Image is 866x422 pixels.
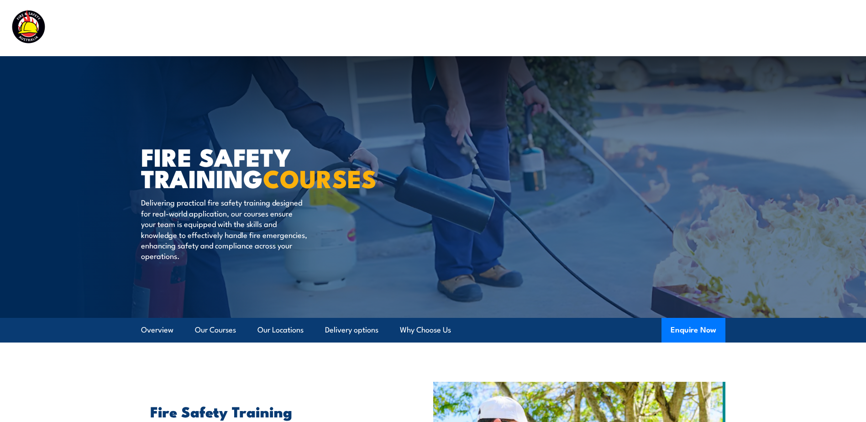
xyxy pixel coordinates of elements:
a: Contact [794,16,823,40]
h2: Fire Safety Training [150,405,391,417]
a: Delivery options [325,318,378,342]
a: Overview [141,318,173,342]
button: Enquire Now [661,318,725,343]
a: About Us [629,16,662,40]
a: Why Choose Us [400,318,451,342]
a: Emergency Response Services [500,16,609,40]
a: Our Locations [257,318,304,342]
h1: FIRE SAFETY TRAINING [141,146,367,188]
strong: COURSES [263,158,377,196]
a: Our Courses [195,318,236,342]
a: Courses [370,16,399,40]
a: Learner Portal [723,16,774,40]
a: Course Calendar [419,16,480,40]
a: News [682,16,703,40]
p: Delivering practical fire safety training designed for real-world application, our courses ensure... [141,197,308,261]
